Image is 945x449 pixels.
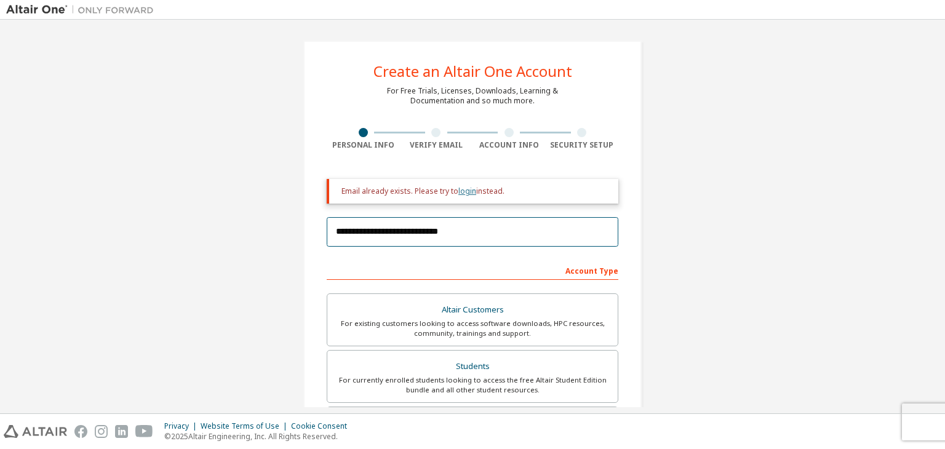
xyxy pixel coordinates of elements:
[472,140,546,150] div: Account Info
[164,421,201,431] div: Privacy
[164,431,354,442] p: © 2025 Altair Engineering, Inc. All Rights Reserved.
[400,140,473,150] div: Verify Email
[341,186,608,196] div: Email already exists. Please try to instead.
[6,4,160,16] img: Altair One
[4,425,67,438] img: altair_logo.svg
[335,301,610,319] div: Altair Customers
[335,319,610,338] div: For existing customers looking to access software downloads, HPC resources, community, trainings ...
[387,86,558,106] div: For Free Trials, Licenses, Downloads, Learning & Documentation and so much more.
[546,140,619,150] div: Security Setup
[373,64,572,79] div: Create an Altair One Account
[115,425,128,438] img: linkedin.svg
[135,425,153,438] img: youtube.svg
[327,260,618,280] div: Account Type
[327,140,400,150] div: Personal Info
[74,425,87,438] img: facebook.svg
[95,425,108,438] img: instagram.svg
[291,421,354,431] div: Cookie Consent
[335,375,610,395] div: For currently enrolled students looking to access the free Altair Student Edition bundle and all ...
[458,186,476,196] a: login
[335,358,610,375] div: Students
[201,421,291,431] div: Website Terms of Use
